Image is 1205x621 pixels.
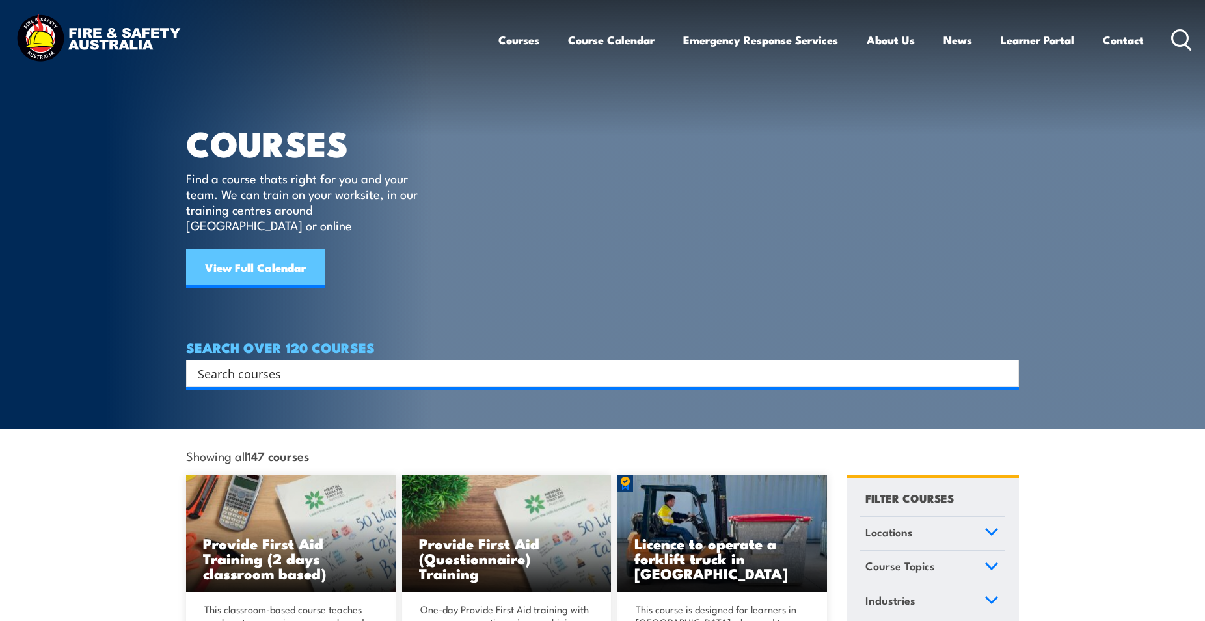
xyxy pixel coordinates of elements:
[568,23,655,57] a: Course Calendar
[1103,23,1144,57] a: Contact
[865,557,935,575] span: Course Topics
[996,364,1014,382] button: Search magnifier button
[860,551,1005,585] a: Course Topics
[186,249,325,288] a: View Full Calendar
[186,127,437,158] h1: COURSES
[865,592,915,609] span: Industries
[1001,23,1074,57] a: Learner Portal
[198,363,990,383] input: Search input
[186,170,424,233] p: Find a course thats right for you and your team. We can train on your worksite, in our training c...
[200,364,993,382] form: Search form
[247,447,309,464] strong: 147 courses
[203,536,379,581] h3: Provide First Aid Training (2 days classroom based)
[860,585,1005,619] a: Industries
[186,340,1019,354] h4: SEARCH OVER 120 COURSES
[617,475,827,592] a: Licence to operate a forklift truck in [GEOGRAPHIC_DATA]
[186,475,396,592] img: Mental Health First Aid Training (Standard) – Classroom
[865,489,954,507] h4: FILTER COURSES
[498,23,539,57] a: Courses
[860,517,1005,551] a: Locations
[617,475,827,592] img: Licence to operate a forklift truck Training
[186,475,396,592] a: Provide First Aid Training (2 days classroom based)
[865,523,913,541] span: Locations
[683,23,838,57] a: Emergency Response Services
[943,23,972,57] a: News
[867,23,915,57] a: About Us
[402,475,612,592] img: Mental Health First Aid Training (Standard) – Blended Classroom
[402,475,612,592] a: Provide First Aid (Questionnaire) Training
[419,536,595,581] h3: Provide First Aid (Questionnaire) Training
[634,536,810,581] h3: Licence to operate a forklift truck in [GEOGRAPHIC_DATA]
[186,449,309,462] span: Showing all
